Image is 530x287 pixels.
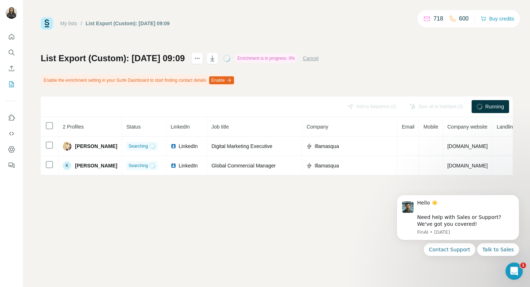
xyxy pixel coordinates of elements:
[6,143,17,156] button: Dashboard
[306,143,312,149] img: company-logo
[423,124,438,130] span: Mobile
[209,76,234,84] button: Enable
[6,62,17,75] button: Enrich CSV
[303,55,319,62] button: Cancel
[6,46,17,59] button: Search
[306,163,312,169] img: company-logo
[6,78,17,91] button: My lists
[235,54,297,63] div: Enrichment is in progress: 0%
[459,14,469,23] p: 600
[211,143,272,149] span: Digital Marketing Executive
[63,124,84,130] span: 2 Profiles
[314,162,339,169] span: Illamasqua
[6,7,17,19] img: Avatar
[402,124,414,130] span: Email
[433,14,443,23] p: 718
[306,124,328,130] span: Company
[63,142,71,151] img: Avatar
[63,161,71,170] div: K
[6,111,17,124] button: Use Surfe on LinkedIn
[447,163,488,169] span: [DOMAIN_NAME]
[75,162,117,169] span: [PERSON_NAME]
[191,53,203,64] button: actions
[314,143,339,150] span: Illamasqua
[386,186,530,283] iframe: Intercom notifications message
[41,53,185,64] h1: List Export (Custom): [DATE] 09:09
[211,124,229,130] span: Job title
[41,17,53,30] img: Surfe Logo
[81,20,82,27] li: /
[6,159,17,172] button: Feedback
[481,14,514,24] button: Buy credits
[6,30,17,43] button: Quick start
[447,124,487,130] span: Company website
[6,127,17,140] button: Use Surfe API
[128,143,148,149] span: Searching
[505,263,523,280] iframe: Intercom live chat
[447,143,488,149] span: [DOMAIN_NAME]
[128,162,148,169] span: Searching
[75,143,117,150] span: [PERSON_NAME]
[211,163,275,169] span: Global Commercial Manager
[171,143,176,149] img: LinkedIn logo
[126,124,141,130] span: Status
[485,103,504,110] span: Running
[60,21,77,26] a: My lists
[171,163,176,169] img: LinkedIn logo
[520,263,526,268] span: 1
[178,162,198,169] span: LinkedIn
[86,20,170,27] div: List Export (Custom): [DATE] 09:09
[178,143,198,150] span: LinkedIn
[41,74,235,86] div: Enable the enrichment setting in your Surfe Dashboard to start finding contact details
[171,124,190,130] span: LinkedIn
[497,124,516,130] span: Landline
